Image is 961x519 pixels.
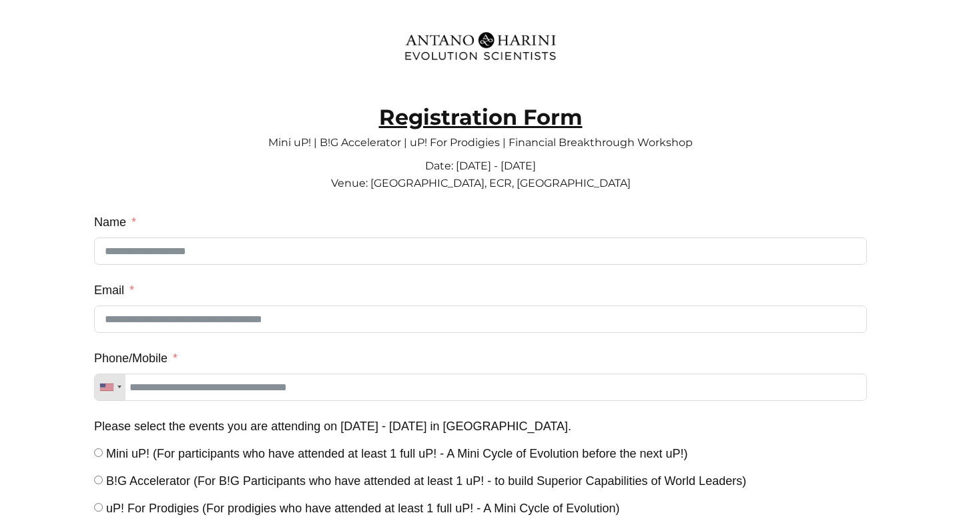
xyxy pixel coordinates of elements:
[95,374,125,400] div: Telephone country code
[94,503,103,512] input: uP! For Prodigies (For prodigies who have attended at least 1 full uP! - A Mini Cycle of Evolution)
[94,306,867,333] input: Email
[94,476,103,484] input: B!G Accelerator (For B!G Participants who have attended at least 1 uP! - to build Superior Capabi...
[94,278,134,302] label: Email
[94,346,178,370] label: Phone/Mobile
[94,210,136,234] label: Name
[94,448,103,457] input: Mini uP! (For participants who have attended at least 1 full uP! - A Mini Cycle of Evolution befo...
[379,104,583,130] strong: Registration Form
[94,414,571,438] label: Please select the events you are attending on 18th - 21st Sep 2025 in Chennai.
[94,374,867,401] input: Phone/Mobile
[106,474,746,488] span: B!G Accelerator (For B!G Participants who have attended at least 1 uP! - to build Superior Capabi...
[106,502,619,515] span: uP! For Prodigies (For prodigies who have attended at least 1 full uP! - A Mini Cycle of Evolution)
[331,159,631,189] span: Date: [DATE] - [DATE] Venue: [GEOGRAPHIC_DATA], ECR, [GEOGRAPHIC_DATA]
[106,447,687,460] span: Mini uP! (For participants who have attended at least 1 full uP! - A Mini Cycle of Evolution befo...
[94,126,867,146] p: Mini uP! | B!G Accelerator | uP! For Prodigies | Financial Breakthrough Workshop
[398,23,563,69] img: Evolution-Scientist (2)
